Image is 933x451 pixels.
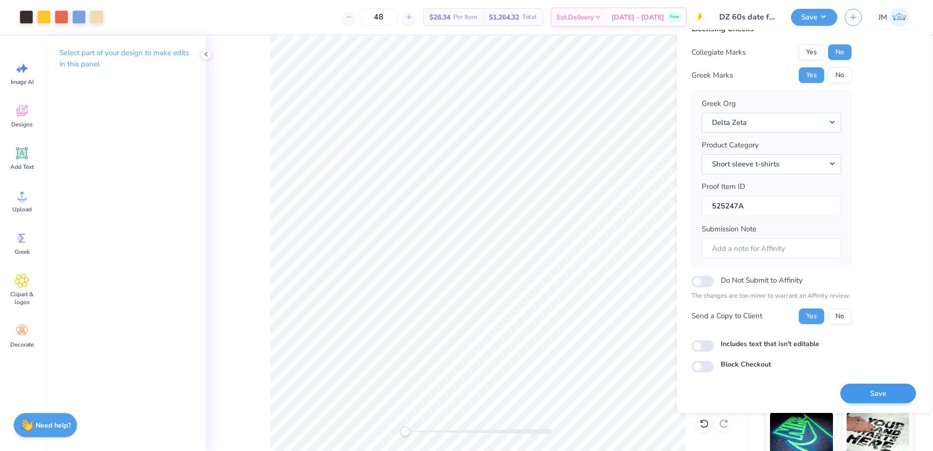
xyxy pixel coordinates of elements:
[10,341,34,348] span: Decorate
[6,290,38,306] span: Clipart & logos
[721,339,819,349] label: Includes text that isn't editable
[702,154,841,174] button: Short sleeve t-shirts
[878,12,887,23] span: JM
[840,384,916,404] button: Save
[702,140,759,151] label: Product Category
[799,308,824,324] button: Yes
[691,70,733,81] div: Greek Marks
[828,44,852,60] button: No
[799,44,824,60] button: Yes
[12,205,32,213] span: Upload
[489,12,519,22] span: $1,264.32
[702,113,841,133] button: Delta Zeta
[670,14,679,20] span: Free
[702,224,756,235] label: Submission Note
[691,47,746,58] div: Collegiate Marks
[36,421,71,430] strong: Need help?
[691,310,762,322] div: Send a Copy to Client
[828,308,852,324] button: No
[702,98,736,109] label: Greek Org
[721,359,771,369] label: Block Checkout
[400,427,410,436] div: Accessibility label
[721,274,803,287] label: Do Not Submit to Affinity
[611,12,664,22] span: [DATE] - [DATE]
[15,248,30,256] span: Greek
[702,238,841,259] input: Add a note for Affinity
[557,12,594,22] span: Est. Delivery
[828,67,852,83] button: No
[11,78,34,86] span: Image AI
[453,12,477,22] span: Per Item
[522,12,537,22] span: Total
[874,7,913,27] a: JM
[799,67,824,83] button: Yes
[712,7,784,27] input: Untitled Design
[10,163,34,171] span: Add Text
[11,121,33,128] span: Designs
[360,8,398,26] input: – –
[890,7,909,27] img: Joshua Malaki
[429,12,450,22] span: $26.34
[60,47,190,70] p: Select part of your design to make edits in this panel
[791,9,837,26] button: Save
[702,181,745,192] label: Proof Item ID
[691,291,852,301] p: The changes are too minor to warrant an Affinity review.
